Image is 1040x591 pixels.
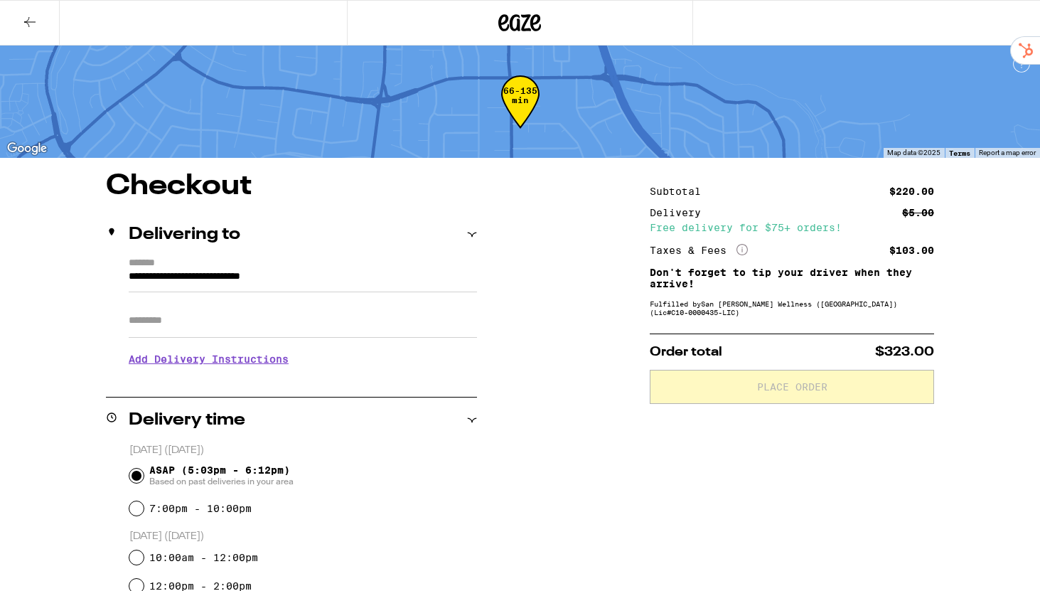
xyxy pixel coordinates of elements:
p: We'll contact you at [PHONE_NUMBER] when we arrive [129,376,477,387]
h1: Checkout [106,172,477,201]
span: Map data ©2025 [887,149,940,156]
p: [DATE] ([DATE]) [129,444,477,457]
img: Google [4,139,50,158]
span: Based on past deliveries in your area [149,476,294,487]
label: 10:00am - 12:00pm [149,552,258,563]
span: Order total [650,346,722,358]
span: $323.00 [875,346,934,358]
div: 66-135 min [501,86,540,139]
button: Place Order [650,370,934,404]
h2: Delivery time [129,412,245,429]
div: Fulfilled by San [PERSON_NAME] Wellness ([GEOGRAPHIC_DATA]) (Lic# C10-0000435-LIC ) [650,299,934,316]
span: Place Order [757,382,827,392]
h3: Add Delivery Instructions [129,343,477,376]
div: $220.00 [889,186,934,196]
p: [DATE] ([DATE]) [129,530,477,543]
a: Terms [949,149,970,157]
div: $5.00 [902,208,934,218]
div: $103.00 [889,245,934,255]
div: Free delivery for $75+ orders! [650,223,934,233]
label: 7:00pm - 10:00pm [149,503,252,514]
span: ASAP (5:03pm - 6:12pm) [149,464,294,487]
div: Subtotal [650,186,711,196]
a: Open this area in Google Maps (opens a new window) [4,139,50,158]
a: Report a map error [979,149,1036,156]
iframe: Opens a widget where you can find more information [948,548,1026,584]
p: Don't forget to tip your driver when they arrive! [650,267,934,289]
div: Taxes & Fees [650,244,748,257]
h2: Delivering to [129,226,240,243]
div: Delivery [650,208,711,218]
